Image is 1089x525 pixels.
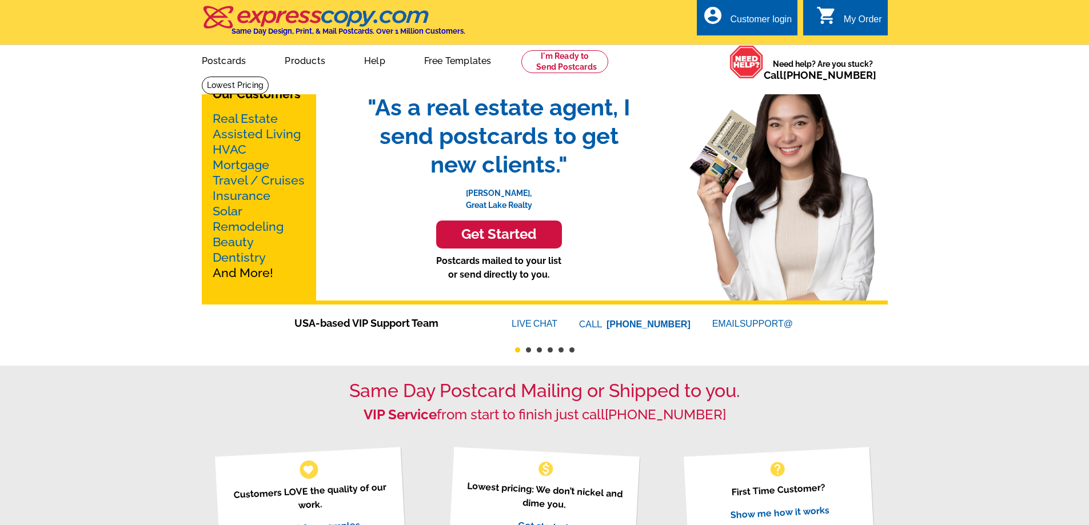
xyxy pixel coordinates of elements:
[232,27,465,35] h4: Same Day Design, Print, & Mail Postcards. Over 1 Million Customers.
[729,45,764,79] img: help
[213,189,270,203] a: Insurance
[512,317,533,331] font: LIVE
[406,46,510,73] a: Free Templates
[202,14,465,35] a: Same Day Design, Print, & Mail Postcards. Over 1 Million Customers.
[356,93,642,179] span: "As a real estate agent, I send postcards to get new clients."
[703,13,792,27] a: account_circle Customer login
[703,5,723,26] i: account_circle
[213,111,278,126] a: Real Estate
[764,69,876,81] span: Call
[213,235,254,249] a: Beauty
[768,460,787,478] span: help
[537,347,542,352] button: 3 of 6
[548,347,553,352] button: 4 of 6
[464,479,625,515] p: Lowest pricing: We don’t nickel and dime you.
[515,347,520,352] button: 1 of 6
[356,179,642,211] p: [PERSON_NAME], Great Lake Realty
[356,254,642,282] p: Postcards mailed to your list or send directly to you.
[213,127,301,141] a: Assisted Living
[202,380,888,402] h1: Same Day Postcard Mailing or Shipped to you.
[605,406,726,423] a: [PHONE_NUMBER]
[356,221,642,249] a: Get Started
[213,158,269,172] a: Mortgage
[213,111,305,280] p: And More!
[364,406,437,423] strong: VIP Service
[213,250,266,264] a: Dentistry
[559,347,564,352] button: 5 of 6
[526,347,531,352] button: 2 of 6
[698,479,859,501] p: First Time Customer?
[202,407,888,423] h2: from start to finish just call
[607,319,691,329] a: [PHONE_NUMBER]
[569,347,575,352] button: 6 of 6
[740,317,795,331] font: SUPPORT@
[294,315,477,331] span: USA-based VIP Support Team
[816,5,837,26] i: shopping_cart
[450,226,548,243] h3: Get Started
[816,13,882,27] a: shopping_cart My Order
[302,463,314,475] span: favorite
[537,460,555,478] span: monetization_on
[783,69,876,81] a: [PHONE_NUMBER]
[844,14,882,30] div: My Order
[730,504,829,520] a: Show me how it works
[213,219,284,234] a: Remodeling
[579,318,604,331] font: CALL
[184,46,265,73] a: Postcards
[712,319,795,328] a: EMAILSUPPORT@
[764,58,882,81] span: Need help? Are you stuck?
[213,142,246,157] a: HVAC
[512,319,557,328] a: LIVECHAT
[266,46,344,73] a: Products
[730,14,792,30] div: Customer login
[229,480,391,516] p: Customers LOVE the quality of our work.
[346,46,404,73] a: Help
[213,173,305,187] a: Travel / Cruises
[213,204,242,218] a: Solar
